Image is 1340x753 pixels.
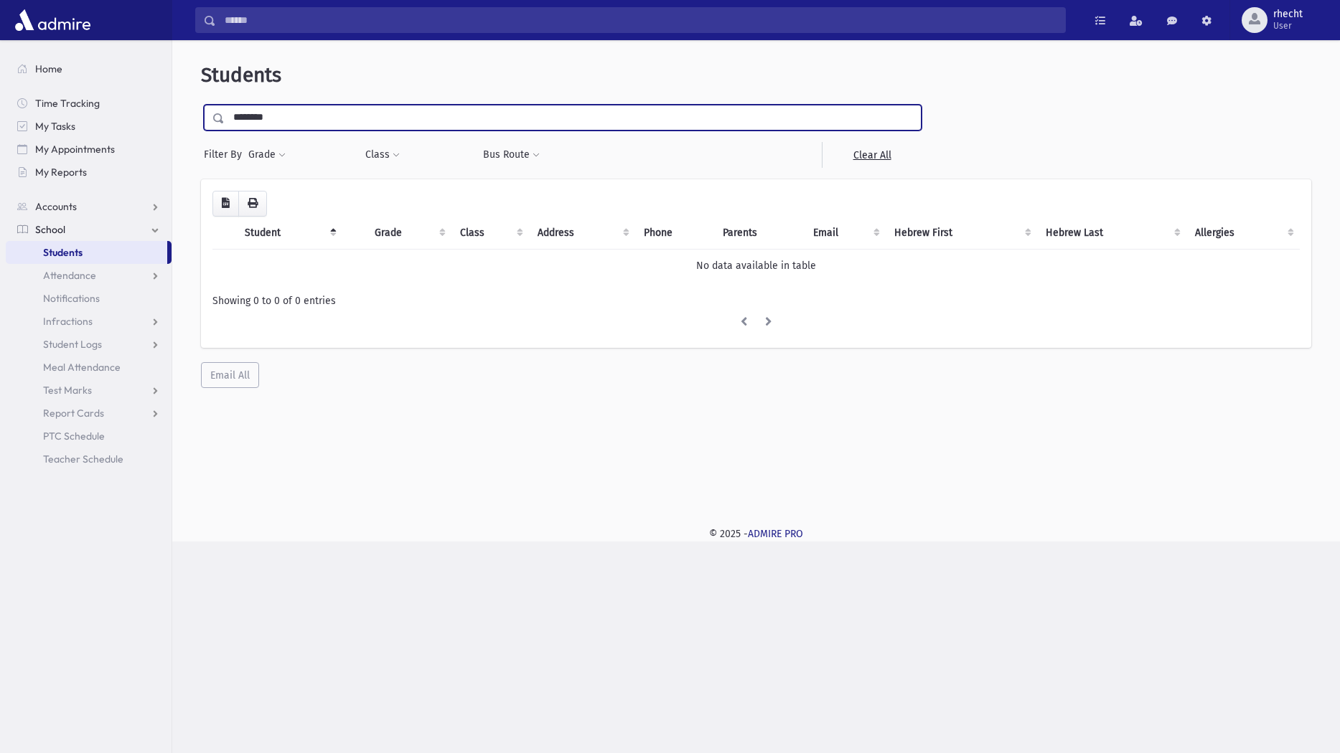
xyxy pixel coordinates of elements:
[6,92,172,115] a: Time Tracking
[1037,217,1186,250] th: Hebrew Last: activate to sort column ascending
[6,241,167,264] a: Students
[43,430,105,442] span: PTC Schedule
[805,217,886,250] th: Email: activate to sort column ascending
[482,142,540,168] button: Bus Route
[201,362,259,388] button: Email All
[635,217,714,250] th: Phone
[35,223,65,236] span: School
[195,526,1317,541] div: © 2025 -
[35,97,100,110] span: Time Tracking
[212,249,1300,282] td: No data available in table
[43,407,104,420] span: Report Cards
[6,447,172,470] a: Teacher Schedule
[212,191,239,217] button: CSV
[1186,217,1300,250] th: Allergies: activate to sort column ascending
[201,63,281,87] span: Students
[886,217,1037,250] th: Hebrew First: activate to sort column ascending
[6,310,172,333] a: Infractions
[529,217,635,250] th: Address: activate to sort column ascending
[6,356,172,379] a: Meal Attendance
[6,57,172,80] a: Home
[822,142,922,168] a: Clear All
[6,425,172,447] a: PTC Schedule
[35,120,75,133] span: My Tasks
[6,287,172,310] a: Notifications
[236,217,342,250] th: Student: activate to sort column descending
[204,147,248,162] span: Filter By
[11,6,94,34] img: AdmirePro
[451,217,529,250] th: Class: activate to sort column ascending
[238,191,267,217] button: Print
[6,218,172,241] a: School
[6,115,172,138] a: My Tasks
[1273,9,1303,20] span: rhecht
[43,246,83,259] span: Students
[6,195,172,218] a: Accounts
[35,200,77,213] span: Accounts
[43,453,123,465] span: Teacher Schedule
[43,315,93,328] span: Infractions
[43,384,92,397] span: Test Marks
[366,217,451,250] th: Grade: activate to sort column ascending
[6,161,172,184] a: My Reports
[748,528,803,540] a: ADMIRE PRO
[43,361,121,374] span: Meal Attendance
[35,62,62,75] span: Home
[212,293,1300,308] div: Showing 0 to 0 of 0 entries
[43,269,96,282] span: Attendance
[35,143,115,156] span: My Appointments
[6,333,172,356] a: Student Logs
[43,338,102,351] span: Student Logs
[35,166,87,179] span: My Reports
[216,7,1065,33] input: Search
[248,142,286,168] button: Grade
[1273,20,1303,32] span: User
[43,292,100,305] span: Notifications
[365,142,400,168] button: Class
[6,264,172,287] a: Attendance
[6,379,172,402] a: Test Marks
[6,402,172,425] a: Report Cards
[714,217,805,250] th: Parents
[6,138,172,161] a: My Appointments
